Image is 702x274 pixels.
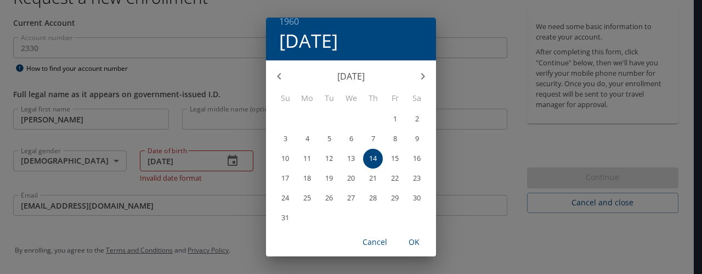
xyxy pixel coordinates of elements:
[281,214,289,221] p: 31
[357,232,392,253] button: Cancel
[407,149,427,169] button: 16
[369,194,377,202] p: 28
[275,169,295,188] button: 17
[415,135,419,142] p: 9
[407,169,427,188] button: 23
[391,194,399,202] p: 29
[297,149,317,169] button: 11
[349,135,353,142] p: 6
[279,29,338,52] button: [DATE]
[284,135,287,142] p: 3
[303,175,311,182] p: 18
[319,149,339,169] button: 12
[325,155,333,162] p: 12
[325,175,333,182] p: 19
[415,115,419,122] p: 2
[363,129,383,149] button: 7
[275,129,295,149] button: 3
[413,155,421,162] p: 16
[407,109,427,129] button: 2
[391,175,399,182] p: 22
[297,169,317,188] button: 18
[397,232,432,253] button: OK
[281,155,289,162] p: 10
[292,70,410,83] p: [DATE]
[275,188,295,208] button: 24
[347,194,355,202] p: 27
[369,155,377,162] p: 14
[407,129,427,149] button: 9
[303,194,311,202] p: 25
[363,188,383,208] button: 28
[279,14,299,29] button: 1960
[303,155,311,162] p: 11
[341,188,361,208] button: 27
[347,155,355,162] p: 13
[319,129,339,149] button: 5
[319,92,339,104] span: Tu
[363,169,383,188] button: 21
[297,188,317,208] button: 25
[319,169,339,188] button: 19
[407,188,427,208] button: 30
[341,92,361,104] span: We
[369,175,377,182] p: 21
[275,149,295,169] button: 10
[393,135,397,142] p: 8
[363,149,383,169] button: 14
[341,129,361,149] button: 6
[385,188,405,208] button: 29
[413,175,421,182] p: 23
[385,149,405,169] button: 15
[347,175,355,182] p: 20
[413,194,421,202] p: 30
[341,149,361,169] button: 13
[325,194,333,202] p: 26
[385,169,405,188] button: 22
[371,135,375,142] p: 7
[281,175,289,182] p: 17
[319,188,339,208] button: 26
[275,92,295,104] span: Su
[401,236,427,249] span: OK
[327,135,331,142] p: 5
[281,194,289,202] p: 24
[385,109,405,129] button: 1
[297,92,317,104] span: Mo
[391,155,399,162] p: 15
[361,236,388,249] span: Cancel
[275,208,295,228] button: 31
[393,115,397,122] p: 1
[385,129,405,149] button: 8
[305,135,309,142] p: 4
[363,92,383,104] span: Th
[341,169,361,188] button: 20
[385,92,405,104] span: Fr
[407,92,427,104] span: Sa
[297,129,317,149] button: 4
